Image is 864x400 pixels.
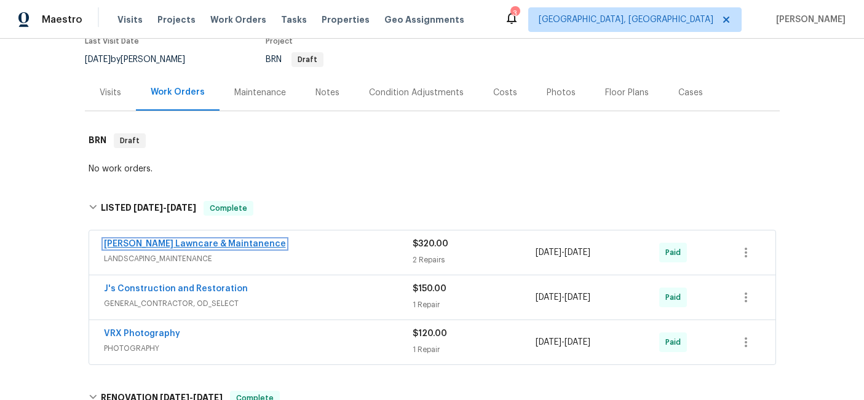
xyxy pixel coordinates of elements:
[413,343,536,356] div: 1 Repair
[413,240,448,248] span: $320.00
[104,253,413,265] span: LANDSCAPING_MAINTENANCE
[117,14,143,26] span: Visits
[266,55,323,64] span: BRN
[384,14,464,26] span: Geo Assignments
[85,121,780,160] div: BRN Draft
[413,299,536,311] div: 1 Repair
[413,329,447,338] span: $120.00
[536,293,561,302] span: [DATE]
[210,14,266,26] span: Work Orders
[536,291,590,304] span: -
[369,87,464,99] div: Condition Adjustments
[104,329,180,338] a: VRX Photography
[510,7,519,20] div: 3
[151,86,205,98] div: Work Orders
[665,336,686,348] span: Paid
[115,135,145,147] span: Draft
[281,15,307,24] span: Tasks
[85,37,139,45] span: Last Visit Date
[565,293,590,302] span: [DATE]
[234,87,286,99] div: Maintenance
[89,133,106,148] h6: BRN
[771,14,846,26] span: [PERSON_NAME]
[100,87,121,99] div: Visits
[167,203,196,212] span: [DATE]
[678,87,703,99] div: Cases
[536,338,561,347] span: [DATE]
[104,284,248,293] a: J's Construction and Restoration
[413,284,446,293] span: $150.00
[605,87,649,99] div: Floor Plans
[493,87,517,99] div: Costs
[157,14,196,26] span: Projects
[539,14,713,26] span: [GEOGRAPHIC_DATA], [GEOGRAPHIC_DATA]
[101,201,196,216] h6: LISTED
[565,248,590,257] span: [DATE]
[565,338,590,347] span: [DATE]
[205,202,252,214] span: Complete
[315,87,339,99] div: Notes
[85,189,780,228] div: LISTED [DATE]-[DATE]Complete
[536,246,590,259] span: -
[413,254,536,266] div: 2 Repairs
[536,336,590,348] span: -
[104,240,286,248] a: [PERSON_NAME] Lawncare & Maintanence
[665,291,686,304] span: Paid
[547,87,576,99] div: Photos
[104,342,413,355] span: PHOTOGRAPHY
[42,14,82,26] span: Maestro
[133,203,196,212] span: -
[322,14,370,26] span: Properties
[665,246,686,259] span: Paid
[536,248,561,257] span: [DATE]
[104,297,413,310] span: GENERAL_CONTRACTOR, OD_SELECT
[85,55,111,64] span: [DATE]
[293,56,322,63] span: Draft
[266,37,293,45] span: Project
[133,203,163,212] span: [DATE]
[89,163,776,175] div: No work orders.
[85,52,200,67] div: by [PERSON_NAME]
